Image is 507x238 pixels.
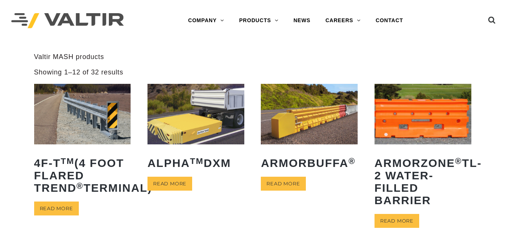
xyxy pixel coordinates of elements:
sup: ® [455,156,462,166]
h2: 4F-T (4 Foot Flared TREND Terminal) [34,151,131,200]
p: Valtir MASH products [34,53,473,61]
sup: ® [77,181,84,191]
sup: ® [349,156,356,166]
a: ArmorBuffa® [261,84,358,175]
a: Read more about “4F-TTM (4 Foot Flared TREND® Terminal)” [34,202,79,215]
a: PRODUCTS [232,13,286,28]
a: Read more about “ALPHATM DXM” [147,177,192,191]
p: Showing 1–12 of 32 results [34,68,123,77]
a: CAREERS [318,13,368,28]
h2: ALPHA DXM [147,151,244,175]
a: NEWS [286,13,318,28]
h2: ArmorZone TL-2 Water-Filled Barrier [375,151,471,212]
a: ALPHATMDXM [147,84,244,175]
a: ArmorZone®TL-2 Water-Filled Barrier [375,84,471,212]
sup: TM [61,156,75,166]
a: CONTACT [368,13,411,28]
a: COMPANY [181,13,232,28]
a: Read more about “ArmorBuffa®” [261,177,305,191]
sup: TM [190,156,204,166]
h2: ArmorBuffa [261,151,358,175]
a: 4F-TTM(4 Foot Flared TREND®Terminal) [34,84,131,200]
a: Read more about “ArmorZone® TL-2 Water-Filled Barrier” [375,214,419,228]
img: Valtir [11,13,124,29]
